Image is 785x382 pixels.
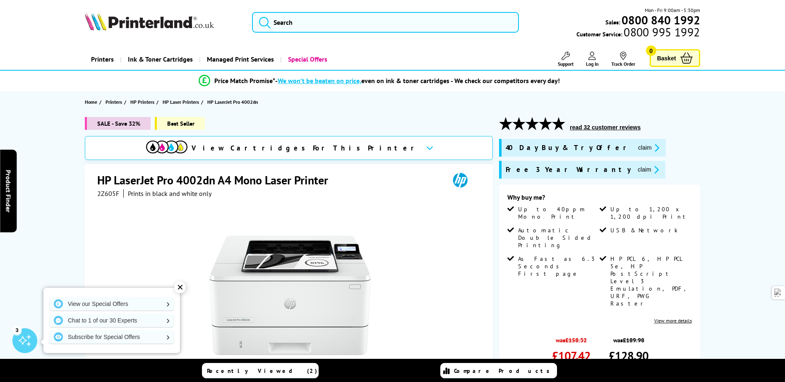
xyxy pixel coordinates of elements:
span: HP Laser Printers [163,98,199,106]
a: Chat to 1 of our 30 Experts [50,314,174,327]
span: was [552,332,591,344]
a: 0800 840 1992 [620,16,700,24]
span: Product Finder [4,170,12,212]
strike: £158.32 [565,336,587,344]
span: HP LaserJet Pro 4002dn [207,98,258,106]
a: HP Printers [130,98,156,106]
img: Printerland Logo [85,12,214,31]
button: promo-description [636,143,662,153]
span: View Cartridges For This Printer [192,143,419,153]
a: Printers [85,49,120,70]
b: 0800 840 1992 [622,12,700,28]
span: Log In [586,61,599,67]
div: - even on ink & toner cartridges - We check our competitors every day! [275,76,560,85]
img: HP LaserJet Pro 4002dn [209,214,371,376]
div: ✕ [174,282,186,293]
h1: HP LaserJet Pro 4002dn A4 Mono Laser Printer [97,172,336,188]
span: £107.42 [552,348,591,363]
span: Mon - Fri 9:00am - 5:30pm [645,6,700,14]
span: SALE - Save 32% [85,117,151,130]
span: Compare Products [454,367,554,375]
a: HP LaserJet Pro 4002dn [207,98,260,106]
span: Best Seller [155,117,205,130]
input: Search [252,12,519,33]
span: As Fast as 6.3 Seconds First page [518,255,598,277]
a: Basket 0 [650,49,700,67]
span: Up to 1,200 x 1,200 dpi Print [610,205,690,220]
span: 2Z605F [97,189,119,198]
span: Support [558,61,574,67]
span: Sales: [605,18,620,26]
span: Automatic Double Sided Printing [518,227,598,249]
a: Compare Products [440,363,557,378]
img: View Cartridges [146,141,187,153]
img: HP [441,172,479,188]
span: Printers [106,98,122,106]
li: modal_Promise [66,74,694,88]
a: Ink & Toner Cartridges [120,49,199,70]
a: View our Special Offers [50,297,174,310]
span: 0 [646,45,656,56]
span: HP PCL 6, HP PCL 5e, HP PostScript Level 3 Emulation, PDF, URF, PWG Raster [610,255,690,307]
span: was [609,332,648,344]
i: Prints in black and white only [128,189,211,198]
span: Basket [657,53,676,64]
a: Track Order [611,52,635,67]
span: We won’t be beaten on price, [278,76,361,85]
span: USB & Network [610,227,678,234]
a: HP Laser Printers [163,98,201,106]
a: View more details [654,318,692,324]
span: Up to 40ppm Mono Print [518,205,598,220]
span: Free 3 Year Warranty [506,165,631,174]
a: Recently Viewed (2) [202,363,319,378]
button: promo-description [635,165,661,174]
a: Printers [106,98,124,106]
a: Home [85,98,99,106]
a: Managed Print Services [199,49,280,70]
div: 3 [12,325,22,334]
div: Why buy me? [507,193,692,205]
span: Ink & Toner Cartridges [128,49,193,70]
a: Subscribe for Special Offers [50,330,174,344]
a: Support [558,52,574,67]
a: Log In [586,52,599,67]
span: Price Match Promise* [214,76,275,85]
span: Recently Viewed (2) [207,367,317,375]
span: £128.90 [609,348,648,363]
span: 40 Day Buy & Try Offer [506,143,631,153]
a: Special Offers [280,49,334,70]
span: Home [85,98,97,106]
span: 0800 995 1992 [622,28,700,36]
button: read 32 customer reviews [567,124,643,131]
span: Customer Service: [576,28,700,38]
span: HP Printers [130,98,154,106]
a: Printerland Logo [85,12,242,32]
strike: £189.98 [623,336,644,344]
